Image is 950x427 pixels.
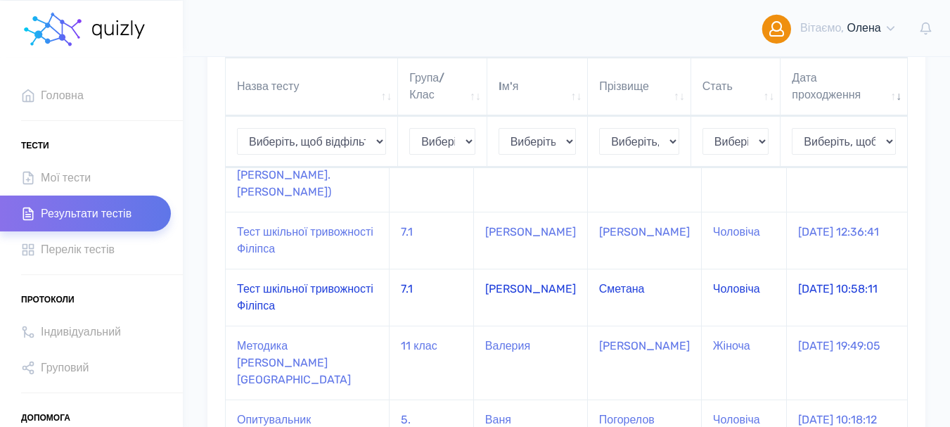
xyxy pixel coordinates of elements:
td: Валерия [474,326,588,400]
th: Прізвище: активувати для сортування стовпців за зростанням [588,58,691,116]
img: homepage [21,8,84,51]
td: Тест шкільної тривожності Філіпса [226,212,390,269]
a: homepage homepage [21,1,148,57]
span: Результати тестів [41,204,131,223]
td: [DATE] 10:58:11 [787,269,907,326]
span: Груповий [41,358,89,377]
span: Перелік тестів [41,240,115,259]
td: [DATE] 19:49:05 [787,326,907,400]
td: [DATE] 12:36:41 [787,212,907,269]
th: Стать: активувати для сортування стовпців за зростанням [691,58,781,116]
img: homepage [91,20,148,39]
span: Головна [41,86,84,105]
td: [PERSON_NAME] [588,212,702,269]
span: Індивідуальний [41,322,121,341]
th: Назва тесту: активувати для сортування стовпців за зростанням [226,58,398,116]
span: Протоколи [21,289,75,310]
td: 7.1 [390,212,474,269]
th: Iм'я: активувати для сортування стовпців за зростанням [487,58,589,116]
span: Тести [21,135,49,156]
td: Методика [PERSON_NAME] [GEOGRAPHIC_DATA] [226,326,390,400]
td: 11 клас [390,326,474,400]
td: Чоловіча [702,212,787,269]
th: Група/Клас: активувати для сортування стовпців за зростанням [398,58,487,116]
span: Олена [847,21,880,34]
td: Жіноча [702,326,787,400]
td: [PERSON_NAME] [588,326,702,400]
span: Мої тести [41,168,91,187]
td: Чоловіча [702,269,787,326]
td: Тест шкільної тривожності Філіпса [226,269,390,326]
td: Сметана [588,269,702,326]
th: Дата проходження: активувати для сортування стовпців за зростанням [781,58,907,116]
td: [PERSON_NAME] [474,269,588,326]
td: [PERSON_NAME] [474,212,588,269]
td: 7.1 [390,269,474,326]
